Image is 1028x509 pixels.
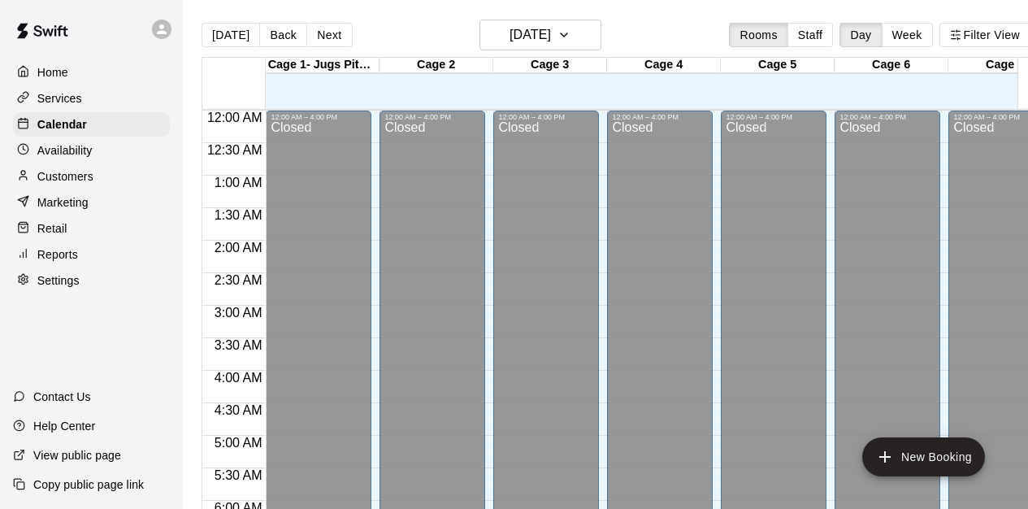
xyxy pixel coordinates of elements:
a: Retail [13,216,170,241]
span: 2:30 AM [210,273,267,287]
span: 4:00 AM [210,371,267,385]
span: 3:30 AM [210,338,267,352]
div: Cage 6 [835,58,948,73]
span: 5:00 AM [210,436,267,450]
span: 12:00 AM [203,111,267,124]
div: 12:00 AM – 4:00 PM [839,113,935,121]
div: 12:00 AM – 4:00 PM [384,113,480,121]
span: 12:30 AM [203,143,267,157]
button: Staff [787,23,834,47]
p: Marketing [37,194,89,211]
div: 12:00 AM – 4:00 PM [498,113,594,121]
div: Cage 4 [607,58,721,73]
p: Copy public page link [33,476,144,493]
p: Help Center [33,418,95,434]
a: Settings [13,268,170,293]
span: 3:00 AM [210,306,267,320]
span: 5:30 AM [210,468,267,482]
p: Calendar [37,116,87,133]
button: add [862,437,985,476]
p: Settings [37,272,80,289]
div: 12:00 AM – 4:00 PM [271,113,367,121]
button: [DATE] [202,23,260,47]
div: Cage 1- Jugs Pitching Machine add on available for $10 [266,58,380,73]
div: 12:00 AM – 4:00 PM [726,113,822,121]
div: 12:00 AM – 4:00 PM [612,113,708,121]
a: Availability [13,138,170,163]
a: Marketing [13,190,170,215]
div: Cage 3 [493,58,607,73]
div: Cage 2 [380,58,493,73]
a: Calendar [13,112,170,137]
button: Week [882,23,933,47]
div: Cage 5 [721,58,835,73]
span: 2:00 AM [210,241,267,254]
button: Back [259,23,307,47]
p: Services [37,90,82,107]
button: Next [306,23,352,47]
p: Retail [37,220,67,237]
span: 1:00 AM [210,176,267,189]
a: Reports [13,242,170,267]
button: Day [839,23,882,47]
button: Rooms [729,23,787,47]
span: 4:30 AM [210,403,267,417]
p: Home [37,64,68,80]
p: Reports [37,246,78,263]
h6: [DATE] [510,24,551,46]
a: Home [13,60,170,85]
p: Contact Us [33,389,91,405]
a: Customers [13,164,170,189]
span: 1:30 AM [210,208,267,222]
p: Customers [37,168,93,185]
p: View public page [33,447,121,463]
a: Services [13,86,170,111]
p: Availability [37,142,93,159]
button: [DATE] [479,20,601,50]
